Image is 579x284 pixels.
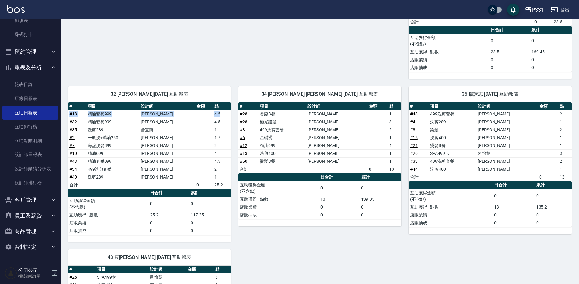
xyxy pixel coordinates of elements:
[139,142,195,149] td: [PERSON_NAME]
[69,275,77,279] a: #25
[238,203,319,211] td: 店販業績
[240,159,247,164] a: #50
[388,110,401,118] td: 1
[240,143,247,148] a: #12
[148,273,186,281] td: 呂怡慧
[360,203,401,211] td: 0
[213,157,231,165] td: 4.5
[429,165,476,173] td: 洗剪400
[214,266,231,273] th: 點
[258,157,306,165] td: 燙髮B餐
[409,48,489,56] td: 互助獲得 - 點數
[476,165,538,173] td: [PERSON_NAME]
[2,162,58,176] a: 設計師業績分析表
[213,118,231,126] td: 4.5
[68,197,149,211] td: 互助獲得金額 (不含點)
[139,134,195,142] td: [PERSON_NAME]
[139,126,195,134] td: 詹宜燕
[186,266,214,273] th: 金額
[68,102,86,110] th: #
[86,157,139,165] td: 精油套餐999
[429,102,476,110] th: 項目
[149,189,189,197] th: 日合計
[476,134,538,142] td: [PERSON_NAME]
[139,118,195,126] td: [PERSON_NAME]
[476,118,538,126] td: [PERSON_NAME]
[535,211,572,219] td: 0
[86,110,139,118] td: 精油套餐999
[409,189,493,203] td: 互助獲得金額 (不含點)
[86,134,139,142] td: 一般洗+精油250
[429,118,476,126] td: 洗剪289
[2,148,58,162] a: 設計師日報表
[68,102,231,189] table: a dense table
[2,176,58,190] a: 設計師排行榜
[558,173,572,181] td: 13
[258,118,306,126] td: 極光護髮
[530,34,572,48] td: 0
[552,18,572,26] td: 23.5
[367,165,387,173] td: 0
[493,189,535,203] td: 0
[189,227,231,235] td: 0
[258,102,306,110] th: 項目
[213,110,231,118] td: 4.5
[18,273,49,279] p: 櫃檯結帳打單
[2,223,58,239] button: 商品管理
[68,227,149,235] td: 店販抽成
[306,110,367,118] td: [PERSON_NAME]
[86,142,139,149] td: 海鹽洗髮399
[535,203,572,211] td: 135.2
[240,112,247,116] a: #28
[409,34,489,48] td: 互助獲得金額 (不含點)
[489,56,530,64] td: 0
[238,173,401,219] table: a dense table
[68,266,95,273] th: #
[388,134,401,142] td: 1
[69,143,75,148] a: #7
[558,134,572,142] td: 1
[2,14,58,28] a: 排班表
[493,219,535,227] td: 0
[388,165,401,173] td: 13
[558,165,572,173] td: 1
[319,195,359,203] td: 13
[493,203,535,211] td: 13
[489,48,530,56] td: 23.5
[558,157,572,165] td: 2
[68,189,231,235] table: a dense table
[258,142,306,149] td: 精油699
[489,64,530,72] td: 0
[538,173,558,181] td: 0
[2,192,58,208] button: 客戶管理
[214,273,231,281] td: 3
[149,197,189,211] td: 0
[5,267,17,279] img: Person
[139,165,195,173] td: [PERSON_NAME]
[367,102,387,110] th: 金額
[148,266,186,273] th: 設計師
[86,102,139,110] th: 項目
[476,149,538,157] td: 呂怡慧
[258,134,306,142] td: 基礎燙
[195,102,213,110] th: 金額
[213,142,231,149] td: 2
[558,102,572,110] th: 點
[306,102,367,110] th: 設計師
[69,112,77,116] a: #18
[360,173,401,181] th: 累計
[319,173,359,181] th: 日合計
[409,102,572,181] table: a dense table
[238,102,401,173] table: a dense table
[409,173,429,181] td: 合計
[86,126,139,134] td: 洗剪289
[75,254,224,260] span: 43 豆[PERSON_NAME] [DATE] 互助報表
[139,173,195,181] td: [PERSON_NAME]
[489,34,530,48] td: 0
[360,195,401,203] td: 139.35
[410,151,418,156] a: #26
[2,60,58,75] button: 報表及分析
[68,219,149,227] td: 店販業績
[388,157,401,165] td: 1
[558,126,572,134] td: 2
